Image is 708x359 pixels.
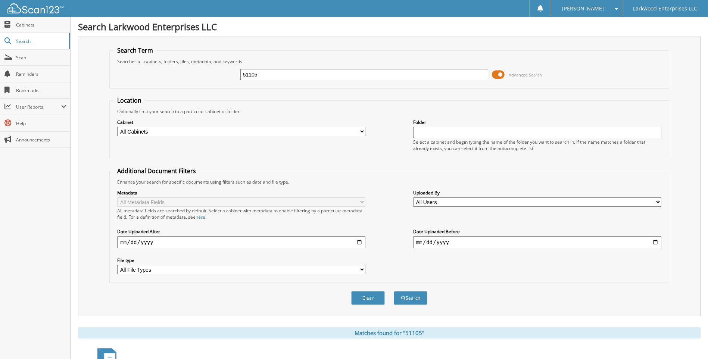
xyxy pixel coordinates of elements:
[78,327,701,338] div: Matches found for "51105"
[117,207,365,220] div: All metadata fields are searched by default. Select a cabinet with metadata to enable filtering b...
[113,167,200,175] legend: Additional Document Filters
[117,228,365,235] label: Date Uploaded After
[117,257,365,263] label: File type
[16,71,66,77] span: Reminders
[16,120,66,127] span: Help
[16,87,66,94] span: Bookmarks
[562,6,604,11] span: [PERSON_NAME]
[413,236,661,248] input: end
[113,179,665,185] div: Enhance your search for specific documents using filters such as date and file type.
[113,46,157,54] legend: Search Term
[509,72,542,78] span: Advanced Search
[351,291,385,305] button: Clear
[78,21,701,33] h1: Search Larkwood Enterprises LLC
[413,228,661,235] label: Date Uploaded Before
[16,22,66,28] span: Cabinets
[117,190,365,196] label: Metadata
[413,139,661,152] div: Select a cabinet and begin typing the name of the folder you want to search in. If the name match...
[117,119,365,125] label: Cabinet
[633,6,697,11] span: Larkwood Enterprises LLC
[413,119,661,125] label: Folder
[113,108,665,115] div: Optionally limit your search to a particular cabinet or folder
[394,291,427,305] button: Search
[16,54,66,61] span: Scan
[7,3,63,13] img: scan123-logo-white.svg
[16,104,61,110] span: User Reports
[413,190,661,196] label: Uploaded By
[16,38,65,44] span: Search
[117,236,365,248] input: start
[16,137,66,143] span: Announcements
[113,58,665,65] div: Searches all cabinets, folders, files, metadata, and keywords
[196,214,205,220] a: here
[113,96,145,104] legend: Location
